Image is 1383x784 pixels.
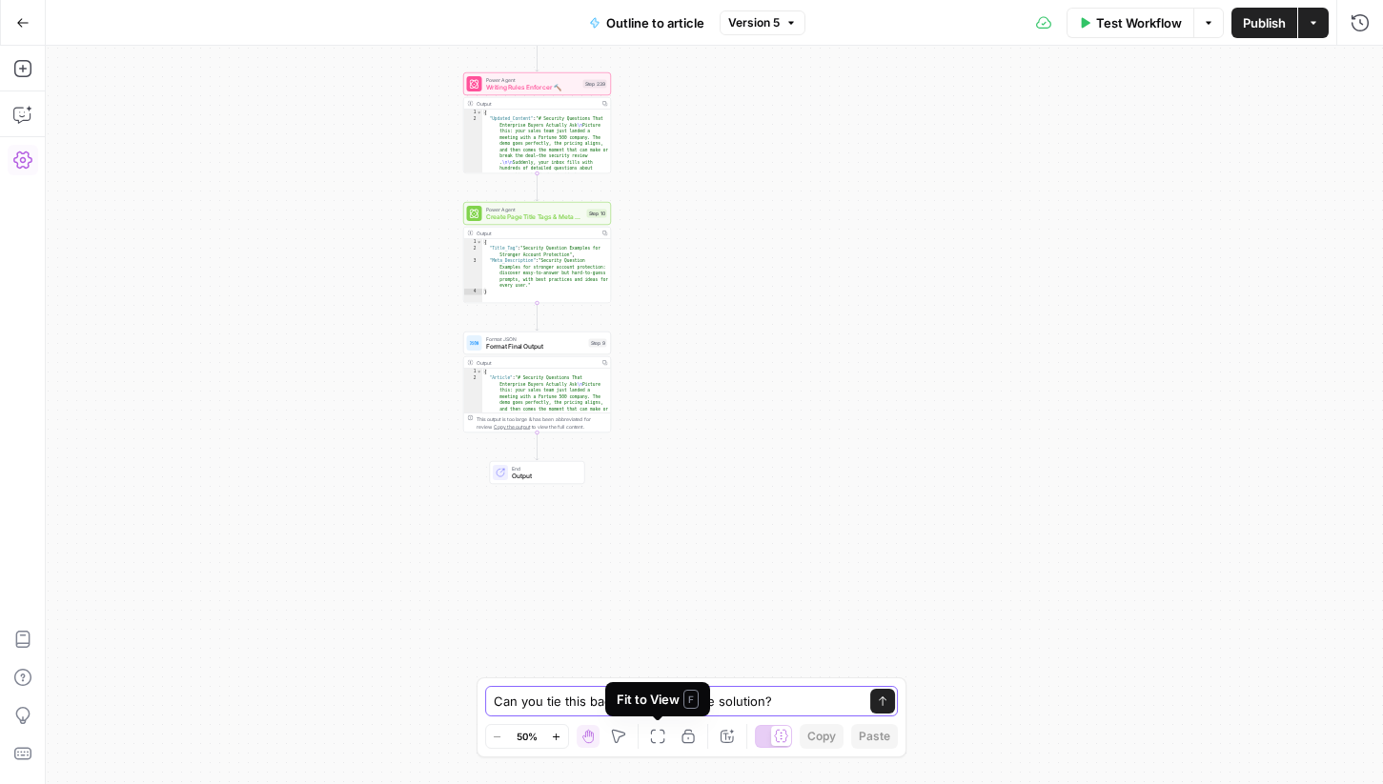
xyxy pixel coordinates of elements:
[477,110,482,116] span: Toggle code folding, rows 1 through 3
[464,246,483,258] div: 2
[464,239,483,246] div: 1
[486,342,585,352] span: Format Final Output
[477,230,597,237] div: Output
[486,212,583,222] span: Create Page Title Tags & Meta Descriptions
[464,289,483,295] div: 4
[486,83,580,92] span: Writing Rules Enforcer 🔨
[464,258,483,290] div: 3
[1231,8,1297,38] button: Publish
[859,728,890,745] span: Paste
[1067,8,1193,38] button: Test Workflow
[1096,13,1182,32] span: Test Workflow
[494,692,852,711] textarea: Can you tie this back to the Safebase solution?
[536,44,539,71] g: Edge from step_8 to step_239
[463,202,611,303] div: Power AgentCreate Page Title Tags & Meta DescriptionsStep 10Output{ "Title_Tag":"Security Questio...
[477,369,482,375] span: Toggle code folding, rows 1 through 3
[606,13,704,32] span: Outline to article
[807,728,836,745] span: Copy
[512,465,577,472] span: End
[477,415,607,431] div: This output is too large & has been abbreviated for review. to view the full content.
[536,173,539,201] g: Edge from step_239 to step_10
[517,729,538,744] span: 50%
[587,210,607,218] div: Step 10
[477,100,597,108] div: Output
[536,432,539,460] g: Edge from step_9 to end
[494,424,530,430] span: Copy the output
[728,14,780,31] span: Version 5
[477,359,597,367] div: Output
[578,8,716,38] button: Outline to article
[800,724,844,749] button: Copy
[463,72,611,173] div: Power AgentWriting Rules Enforcer 🔨Step 239Output{ "Updated_Content":"# Security Questions That E...
[851,724,898,749] button: Paste
[463,332,611,432] div: Format JSONFormat Final OutputStep 9Output{ "Article":"# Security Questions That Enterprise Buyer...
[486,76,580,84] span: Power Agent
[464,110,483,116] div: 1
[589,339,607,348] div: Step 9
[477,239,482,246] span: Toggle code folding, rows 1 through 4
[583,80,607,89] div: Step 239
[486,206,583,213] span: Power Agent
[463,461,611,484] div: EndOutput
[464,369,483,375] div: 1
[720,10,805,35] button: Version 5
[536,303,539,331] g: Edge from step_10 to step_9
[486,335,585,343] span: Format JSON
[1243,13,1286,32] span: Publish
[512,472,577,481] span: Output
